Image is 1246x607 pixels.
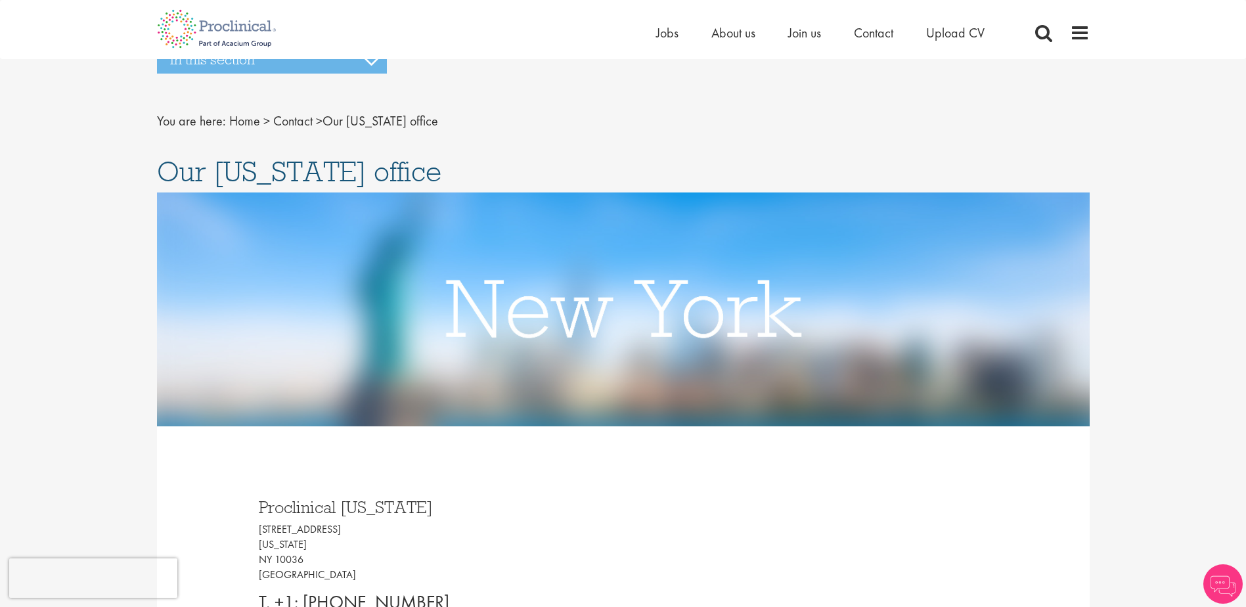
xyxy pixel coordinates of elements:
[926,24,985,41] a: Upload CV
[157,46,387,74] h3: In this section
[9,558,177,598] iframe: reCAPTCHA
[316,112,323,129] span: >
[259,522,613,582] p: [STREET_ADDRESS] [US_STATE] NY 10036 [GEOGRAPHIC_DATA]
[711,24,755,41] a: About us
[788,24,821,41] a: Join us
[157,112,226,129] span: You are here:
[157,154,441,189] span: Our [US_STATE] office
[273,112,313,129] a: breadcrumb link to Contact
[229,112,438,129] span: Our [US_STATE] office
[229,112,260,129] a: breadcrumb link to Home
[656,24,679,41] a: Jobs
[259,499,613,516] h3: Proclinical [US_STATE]
[854,24,893,41] a: Contact
[263,112,270,129] span: >
[1203,564,1243,604] img: Chatbot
